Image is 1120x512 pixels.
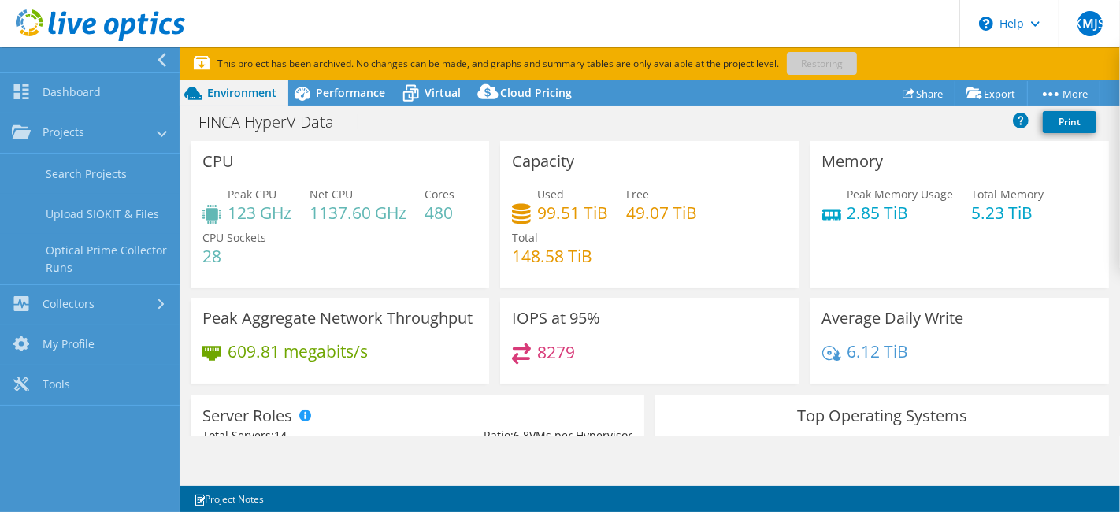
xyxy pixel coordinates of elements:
a: Print [1043,111,1096,133]
span: CPU Sockets [202,230,266,245]
h3: Top Operating Systems [667,407,1097,425]
h3: Peak Aggregate Network Throughput [202,310,473,327]
span: Used [537,187,564,202]
span: 14 [274,428,287,443]
a: More [1027,81,1100,106]
span: Total Memory [972,187,1044,202]
div: Total Servers: [202,427,417,444]
h4: 609.81 megabits/s [228,343,368,360]
span: Free [626,187,649,202]
span: 6.8 [514,428,529,443]
span: Total [512,230,538,245]
h3: IOPS at 95% [512,310,600,327]
h3: Capacity [512,153,574,170]
span: Environment [207,85,276,100]
span: Cores [425,187,454,202]
h4: 2.85 TiB [847,204,954,221]
span: Virtual [425,85,461,100]
span: Peak Memory Usage [847,187,954,202]
a: Project Notes [183,489,275,509]
h4: 1137.60 GHz [310,204,406,221]
span: KMJS [1077,11,1103,36]
span: Cloud Pricing [500,85,572,100]
p: This project has been archived. No changes can be made, and graphs and summary tables are only av... [194,55,966,72]
span: Peak CPU [228,187,276,202]
h4: 6.12 TiB [847,343,909,360]
h4: 49.07 TiB [626,204,697,221]
h3: Server Roles [202,407,292,425]
span: Net CPU [310,187,353,202]
h3: CPU [202,153,234,170]
div: Ratio: VMs per Hypervisor [417,427,632,444]
svg: \n [979,17,993,31]
h3: Memory [822,153,884,170]
h4: 99.51 TiB [537,204,608,221]
h4: 28 [202,247,266,265]
a: Export [955,81,1028,106]
a: Share [891,81,955,106]
h4: 123 GHz [228,204,291,221]
h1: FINCA HyperV Data [191,113,358,131]
h4: 148.58 TiB [512,247,592,265]
h4: 8279 [537,343,575,361]
h4: 480 [425,204,454,221]
h4: 5.23 TiB [972,204,1044,221]
span: Performance [316,85,385,100]
h3: Average Daily Write [822,310,964,327]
